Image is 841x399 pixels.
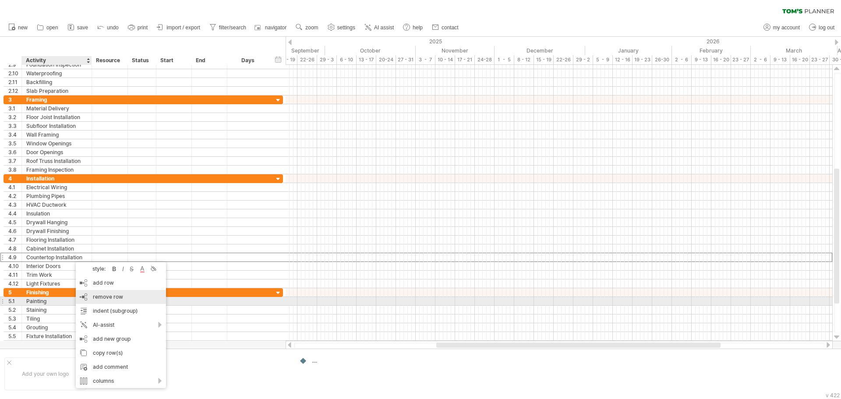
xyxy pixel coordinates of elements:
div: add comment [76,360,166,374]
a: print [126,22,150,33]
div: Roof Truss Installation [26,157,87,165]
div: 2.10 [8,69,21,78]
div: Flooring Installation [26,236,87,244]
div: March 2026 [751,46,837,55]
div: add new group [76,332,166,346]
div: HVAC Ductwork [26,201,87,209]
div: 3 [8,95,21,104]
div: 6 - 10 [337,55,357,64]
a: zoom [293,22,321,33]
div: 20-24 [376,55,396,64]
div: 5 [8,288,21,297]
span: navigator [265,25,286,31]
div: 4.3 [8,201,21,209]
div: .... [146,368,219,375]
div: Drywall Hanging [26,218,87,226]
div: 24-28 [475,55,495,64]
div: 4.5 [8,218,21,226]
div: style: [79,265,110,272]
span: AI assist [374,25,394,31]
div: Slab Preparation [26,87,87,95]
span: filter/search [219,25,246,31]
div: columns [76,374,166,388]
div: 23 - 27 [810,55,830,64]
div: 3.5 [8,139,21,148]
div: .... [146,379,219,386]
div: Subfloor Installation [26,122,87,130]
div: Light Fixtures [26,279,87,288]
div: 5.2 [8,306,21,314]
div: 4.1 [8,183,21,191]
div: 5.6 [8,341,21,349]
span: save [77,25,88,31]
div: 22-26 [554,55,573,64]
div: 3.1 [8,104,21,113]
div: February 2026 [672,46,751,55]
a: open [35,22,61,33]
div: Hardware Installation [26,341,87,349]
span: open [46,25,58,31]
div: Plumbing Pipes [26,192,87,200]
div: Staining [26,306,87,314]
div: 4 [8,174,21,183]
div: 4.10 [8,262,21,270]
a: filter/search [207,22,249,33]
div: November 2025 [416,46,495,55]
span: new [18,25,28,31]
div: Window Openings [26,139,87,148]
div: Wall Framing [26,131,87,139]
div: 3.2 [8,113,21,121]
div: v 422 [826,392,840,399]
div: Waterproofing [26,69,87,78]
div: 3 - 7 [416,55,435,64]
div: indent (subgroup) [76,304,166,318]
div: add row [76,276,166,290]
div: copy row(s) [76,346,166,360]
a: AI assist [362,22,396,33]
div: 10 - 14 [435,55,455,64]
div: 2 - 6 [751,55,770,64]
div: AI-assist [76,318,166,332]
div: Finishing [26,288,87,297]
div: 5 - 9 [593,55,613,64]
span: import / export [166,25,200,31]
div: 23 - 27 [731,55,751,64]
div: 1 - 5 [495,55,514,64]
span: log out [819,25,834,31]
div: 22-26 [297,55,317,64]
div: 3.8 [8,166,21,174]
div: Status [132,56,151,65]
div: Installation [26,174,87,183]
div: 15 - 19 [278,55,297,64]
div: 4.4 [8,209,21,218]
div: 8 - 12 [514,55,534,64]
a: contact [430,22,461,33]
div: 4.7 [8,236,21,244]
div: 16 - 20 [790,55,810,64]
span: undo [107,25,119,31]
div: October 2025 [325,46,416,55]
div: 5.4 [8,323,21,332]
a: settings [325,22,358,33]
a: save [65,22,91,33]
div: 3.6 [8,148,21,156]
div: 4.6 [8,227,21,235]
a: import / export [155,22,203,33]
div: 2.11 [8,78,21,86]
div: Tiling [26,314,87,323]
div: Backfilling [26,78,87,86]
div: 17 - 21 [455,55,475,64]
div: End [196,56,222,65]
div: 9 - 13 [770,55,790,64]
div: 26-30 [652,55,672,64]
div: Drywall Finishing [26,227,87,235]
div: 15 - 19 [534,55,554,64]
div: Add your own logo [4,357,86,390]
span: print [138,25,148,31]
span: my account [773,25,800,31]
div: Cabinet Installation [26,244,87,253]
div: 13 - 17 [357,55,376,64]
span: remove row [93,293,123,300]
div: 29 - 3 [317,55,337,64]
div: .... [146,357,219,364]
